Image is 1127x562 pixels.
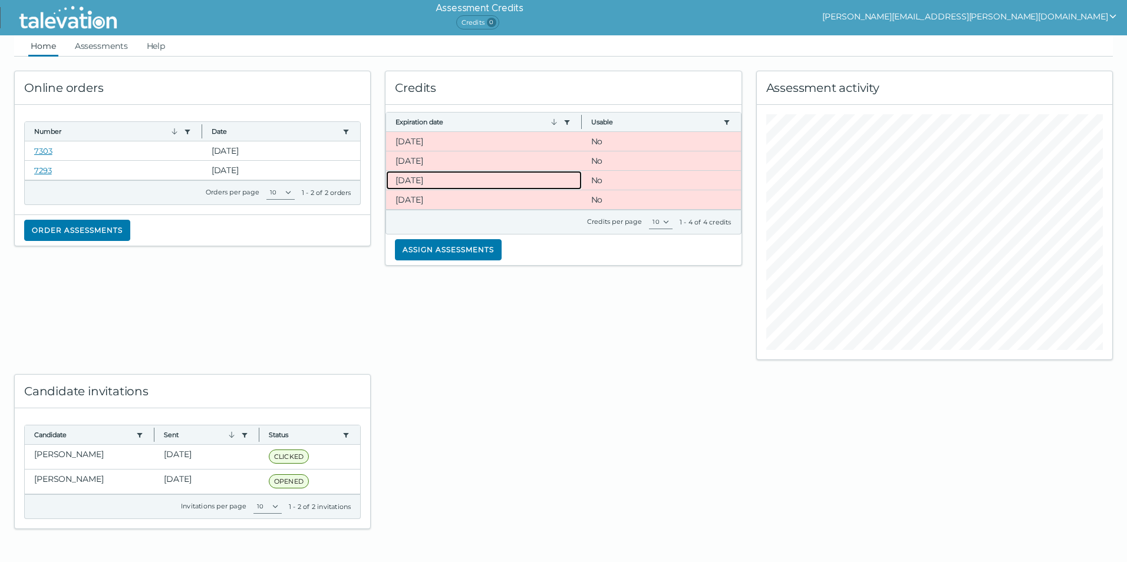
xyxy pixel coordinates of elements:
[73,35,130,57] a: Assessments
[386,190,581,209] clr-dg-cell: [DATE]
[34,127,179,136] button: Number
[302,188,351,197] div: 1 - 2 of 2 orders
[591,117,719,127] button: Usable
[15,71,370,105] div: Online orders
[144,35,168,57] a: Help
[269,430,338,439] button: Status
[34,166,52,175] a: 7293
[202,161,361,180] clr-dg-cell: [DATE]
[386,171,581,190] clr-dg-cell: [DATE]
[34,430,131,439] button: Candidate
[202,141,361,160] clr-dg-cell: [DATE]
[578,109,585,134] button: Column resize handle
[28,35,58,57] a: Home
[386,151,581,170] clr-dg-cell: [DATE]
[436,1,523,15] h6: Assessment Credits
[587,217,642,226] label: Credits per page
[269,474,309,488] span: OPENED
[386,132,581,151] clr-dg-cell: [DATE]
[206,188,259,196] label: Orders per page
[456,15,499,29] span: Credits
[150,422,158,447] button: Column resize handle
[14,3,122,32] img: Talevation_Logo_Transparent_white.png
[15,375,370,408] div: Candidate invitations
[154,470,259,494] clr-dg-cell: [DATE]
[680,217,731,227] div: 1 - 4 of 4 credits
[154,445,259,469] clr-dg-cell: [DATE]
[181,502,246,510] label: Invitations per page
[385,71,741,105] div: Credits
[25,445,154,469] clr-dg-cell: [PERSON_NAME]
[25,470,154,494] clr-dg-cell: [PERSON_NAME]
[164,430,236,439] button: Sent
[582,190,741,209] clr-dg-cell: No
[198,118,206,144] button: Column resize handle
[757,71,1112,105] div: Assessment activity
[395,239,502,260] button: Assign assessments
[822,9,1118,24] button: show user actions
[34,146,52,156] a: 7303
[582,171,741,190] clr-dg-cell: No
[396,117,558,127] button: Expiration date
[289,502,351,511] div: 1 - 2 of 2 invitations
[582,132,741,151] clr-dg-cell: No
[255,422,263,447] button: Column resize handle
[487,18,496,27] span: 0
[582,151,741,170] clr-dg-cell: No
[24,220,130,241] button: Order assessments
[269,449,309,464] span: CLICKED
[212,127,338,136] button: Date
